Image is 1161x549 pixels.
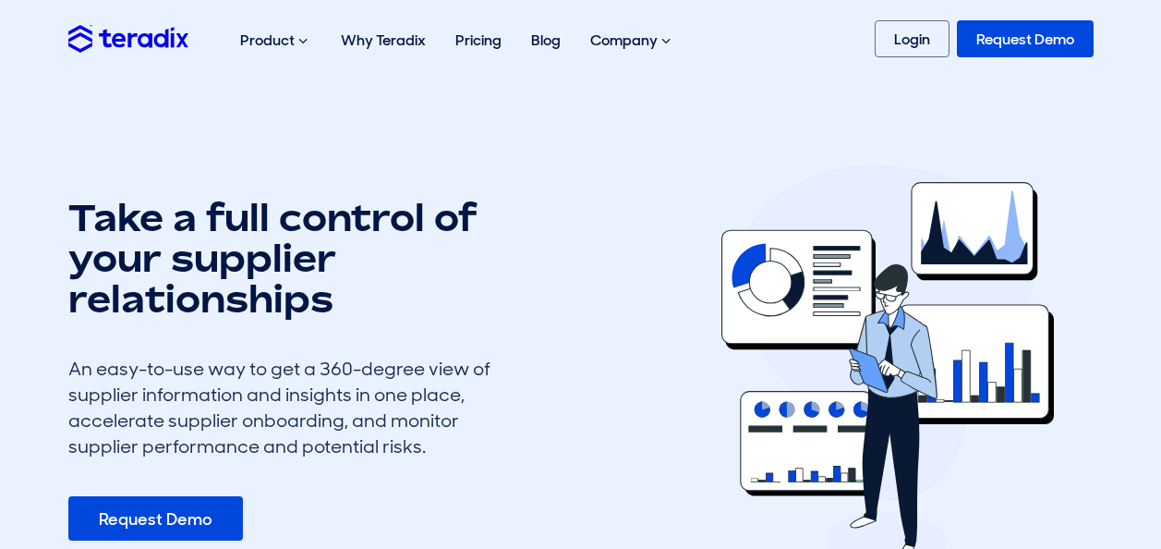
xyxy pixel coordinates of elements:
a: Request Demo [68,496,243,541]
a: Login [875,20,949,57]
a: Why Teradix [326,11,441,69]
div: Product [225,11,326,70]
div: Company [575,11,689,70]
a: Blog [516,11,575,69]
a: Pricing [441,11,516,69]
h1: Take a full control of your supplier relationships [68,197,512,319]
div: An easy-to-use way to get a 360-degree view of supplier information and insights in one place, ac... [68,356,512,459]
img: Teradix logo [68,25,188,52]
a: Request Demo [957,20,1094,57]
